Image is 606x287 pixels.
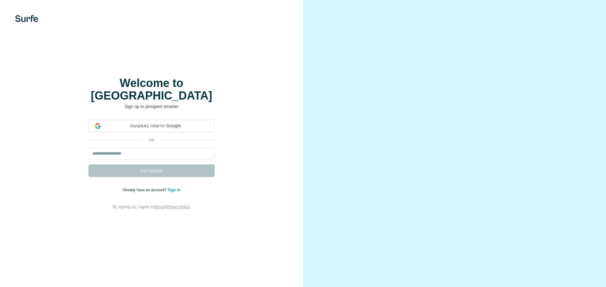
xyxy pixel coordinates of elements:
div: הרשמה באמצעות Google [88,120,215,132]
span: Already have an account? [123,188,168,192]
a: Privacy Policy [167,205,190,209]
a: Terms [154,205,164,209]
span: הרשמה באמצעות Google [101,123,211,129]
a: Sign in [168,188,180,192]
p: Sign up to prospect smarter [88,103,215,110]
p: or [141,137,162,143]
h1: Welcome to [GEOGRAPHIC_DATA] [88,77,215,102]
img: Surfe's logo [15,15,38,22]
span: By signing up, I agree to & [113,205,190,209]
